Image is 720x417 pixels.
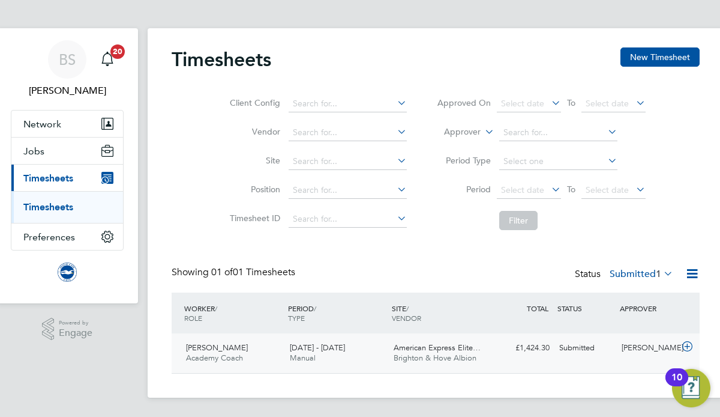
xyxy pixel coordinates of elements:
[437,97,491,108] label: Approved On
[394,353,476,363] span: Brighton & Hove Albion
[110,44,125,59] span: 20
[427,126,481,138] label: Approver
[492,338,554,358] div: £1,424.30
[563,95,579,111] span: To
[226,126,280,137] label: Vendor
[215,303,217,313] span: /
[501,98,544,109] span: Select date
[610,268,673,280] label: Submitted
[527,303,548,313] span: TOTAL
[23,145,44,157] span: Jobs
[437,184,491,195] label: Period
[617,338,679,358] div: [PERSON_NAME]
[226,97,280,108] label: Client Config
[285,297,389,329] div: PERIOD
[437,155,491,166] label: Period Type
[554,338,617,358] div: Submitted
[186,342,248,353] span: [PERSON_NAME]
[23,231,75,243] span: Preferences
[23,172,73,184] span: Timesheets
[11,138,123,164] button: Jobs
[499,124,617,141] input: Search for...
[59,328,92,338] span: Engage
[42,318,93,341] a: Powered byEngage
[554,297,617,319] div: STATUS
[11,191,123,223] div: Timesheets
[172,47,271,72] h2: Timesheets
[620,47,700,67] button: New Timesheet
[289,211,407,228] input: Search for...
[290,353,316,363] span: Manual
[499,153,617,170] input: Select one
[406,303,409,313] span: /
[501,184,544,195] span: Select date
[499,211,538,230] button: Filter
[58,263,77,282] img: brightonandhovealbion-logo-retina.png
[289,182,407,199] input: Search for...
[172,266,298,279] div: Showing
[11,40,124,98] a: BS[PERSON_NAME]
[11,224,123,250] button: Preferences
[11,165,123,191] button: Timesheets
[226,213,280,224] label: Timesheet ID
[671,377,682,393] div: 10
[586,184,629,195] span: Select date
[289,124,407,141] input: Search for...
[211,266,295,278] span: 01 Timesheets
[59,52,76,67] span: BS
[672,369,710,407] button: Open Resource Center, 10 new notifications
[656,268,661,280] span: 1
[389,297,493,329] div: SITE
[211,266,233,278] span: 01 of
[575,266,676,283] div: Status
[23,201,73,213] a: Timesheets
[394,342,481,353] span: American Express Elite…
[586,98,629,109] span: Select date
[186,353,243,363] span: Academy Coach
[617,297,679,319] div: APPROVER
[95,40,119,79] a: 20
[289,153,407,170] input: Search for...
[226,155,280,166] label: Site
[11,263,124,282] a: Go to home page
[563,181,579,197] span: To
[181,297,285,329] div: WORKER
[184,313,202,323] span: ROLE
[290,342,345,353] span: [DATE] - [DATE]
[314,303,316,313] span: /
[392,313,421,323] span: VENDOR
[289,96,407,112] input: Search for...
[23,118,61,130] span: Network
[11,84,124,98] span: Ben Smith
[59,318,92,328] span: Powered by
[288,313,305,323] span: TYPE
[11,111,123,137] button: Network
[226,184,280,195] label: Position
